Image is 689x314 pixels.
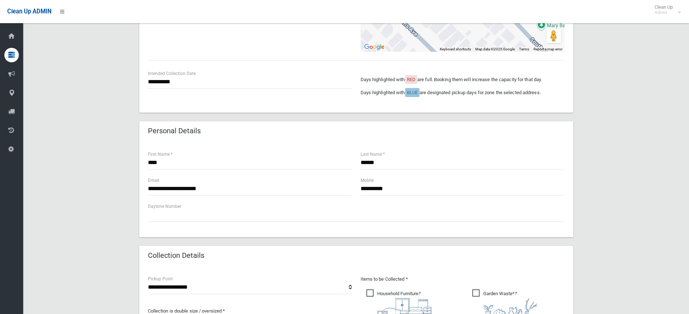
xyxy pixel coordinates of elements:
[361,88,565,97] p: Days highlighted with are designated pickup days for zone the selected address.
[362,42,386,52] a: Open this area in Google Maps (opens a new window)
[407,77,416,82] span: RED
[361,275,565,284] p: Items to be Collected *
[362,42,386,52] img: Google
[361,75,565,84] p: Days highlighted with are full. Booking them will increase the capacity for that day.
[475,47,515,51] span: Map data ©2025 Google
[407,90,418,95] span: BLUE
[440,47,471,52] button: Keyboard shortcuts
[7,8,51,15] span: Clean Up ADMIN
[533,47,562,51] a: Report a map error
[519,47,529,51] a: Terms
[139,248,213,263] header: Collection Details
[651,4,680,15] span: Clean Up
[546,29,561,43] button: Drag Pegman onto the map to open Street View
[655,10,673,15] small: Admin
[139,124,209,138] header: Personal Details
